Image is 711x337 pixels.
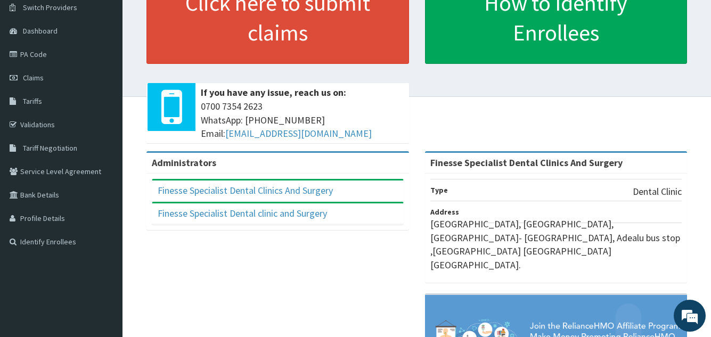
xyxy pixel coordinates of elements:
[152,157,216,169] b: Administrators
[225,127,372,139] a: [EMAIL_ADDRESS][DOMAIN_NAME]
[430,207,459,217] b: Address
[23,96,42,106] span: Tariffs
[158,184,333,196] a: Finesse Specialist Dental Clinics And Surgery
[430,217,682,272] p: [GEOGRAPHIC_DATA], [GEOGRAPHIC_DATA],[GEOGRAPHIC_DATA]- [GEOGRAPHIC_DATA], Adealu bus stop ,[GEOG...
[23,26,58,36] span: Dashboard
[430,185,448,195] b: Type
[201,86,346,98] b: If you have any issue, reach us on:
[158,207,327,219] a: Finesse Specialist Dental clinic and Surgery
[633,185,682,199] p: Dental Clinic
[201,100,404,141] span: 0700 7354 2623 WhatsApp: [PHONE_NUMBER] Email:
[23,73,44,83] span: Claims
[430,157,623,169] strong: Finesse Specialist Dental Clinics And Surgery
[23,143,77,153] span: Tariff Negotiation
[23,3,77,12] span: Switch Providers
